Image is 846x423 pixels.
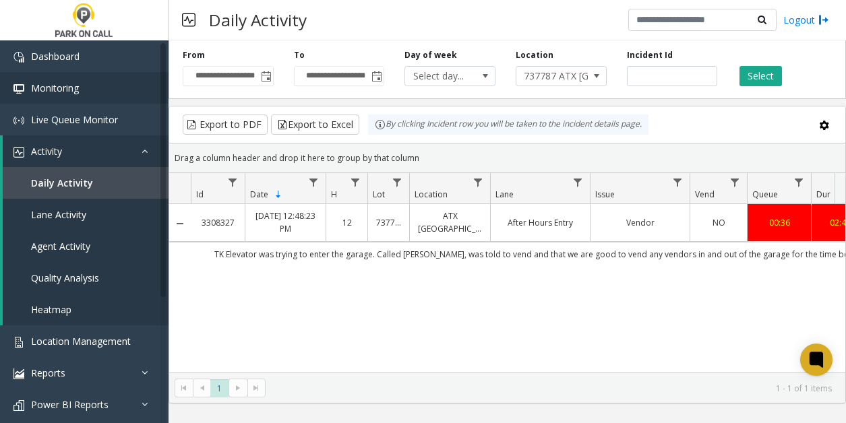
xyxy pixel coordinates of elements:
[13,84,24,94] img: 'icon'
[783,13,829,27] a: Logout
[31,271,99,284] span: Quality Analysis
[31,366,65,379] span: Reports
[3,230,169,262] a: Agent Activity
[627,49,673,61] label: Incident Id
[294,49,305,61] label: To
[305,173,323,191] a: Date Filter Menu
[695,189,715,200] span: Vend
[3,199,169,230] a: Lane Activity
[31,50,80,63] span: Dashboard
[415,189,448,200] span: Location
[3,135,169,167] a: Activity
[199,216,237,229] a: 3308327
[790,173,808,191] a: Queue Filter Menu
[373,189,385,200] span: Lot
[258,67,273,86] span: Toggle popup
[224,173,242,191] a: Id Filter Menu
[169,173,845,372] div: Data table
[13,337,24,348] img: 'icon'
[13,400,24,411] img: 'icon'
[816,189,830,200] span: Dur
[13,115,24,126] img: 'icon'
[31,303,71,316] span: Heatmap
[331,189,337,200] span: H
[271,115,359,135] button: Export to Excel
[499,216,582,229] a: After Hours Entry
[31,113,118,126] span: Live Queue Monitor
[495,189,514,200] span: Lane
[13,52,24,63] img: 'icon'
[31,398,109,411] span: Power BI Reports
[726,173,744,191] a: Vend Filter Menu
[253,209,318,235] a: [DATE] 12:48:23 PM
[569,173,587,191] a: Lane Filter Menu
[31,240,90,253] span: Agent Activity
[388,173,406,191] a: Lot Filter Menu
[13,147,24,158] img: 'icon'
[375,119,386,130] img: infoIcon.svg
[250,189,268,200] span: Date
[346,173,365,191] a: H Filter Menu
[595,189,615,200] span: Issue
[183,115,268,135] button: Export to PDF
[376,216,401,229] a: 737787
[274,383,832,394] kendo-pager-info: 1 - 1 of 1 items
[183,49,205,61] label: From
[31,208,86,221] span: Lane Activity
[169,146,845,170] div: Drag a column header and drop it here to group by that column
[31,335,131,348] span: Location Management
[31,82,79,94] span: Monitoring
[182,3,195,36] img: pageIcon
[516,49,553,61] label: Location
[404,49,457,61] label: Day of week
[599,216,682,229] a: Vendor
[334,216,359,229] a: 12
[3,167,169,199] a: Daily Activity
[669,173,687,191] a: Issue Filter Menu
[210,379,229,397] span: Page 1
[818,13,829,27] img: logout
[739,66,782,86] button: Select
[169,218,191,229] a: Collapse Details
[368,115,648,135] div: By clicking Incident row you will be taken to the incident details page.
[273,189,284,200] span: Sortable
[3,262,169,294] a: Quality Analysis
[31,176,93,189] span: Daily Activity
[31,145,62,158] span: Activity
[13,368,24,379] img: 'icon'
[516,67,588,86] span: 737787 ATX [GEOGRAPHIC_DATA]
[756,216,803,229] a: 00:36
[405,67,477,86] span: Select day...
[202,3,313,36] h3: Daily Activity
[469,173,487,191] a: Location Filter Menu
[196,189,204,200] span: Id
[698,216,739,229] a: NO
[713,217,725,228] span: NO
[752,189,778,200] span: Queue
[418,209,482,235] a: ATX [GEOGRAPHIC_DATA]
[369,67,384,86] span: Toggle popup
[3,294,169,325] a: Heatmap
